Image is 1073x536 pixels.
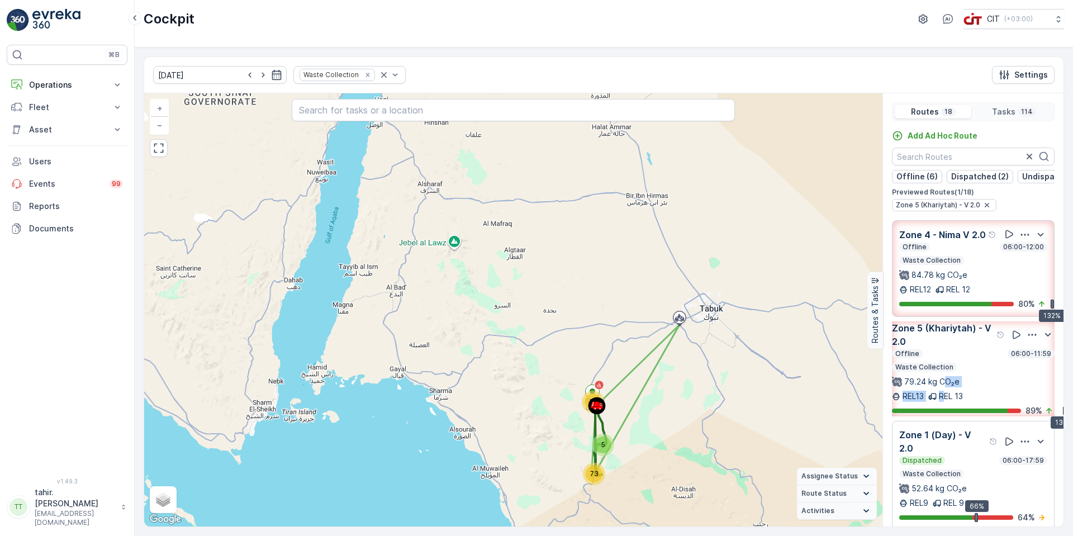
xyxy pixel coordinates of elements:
div: 66% [965,500,989,513]
span: Activities [801,506,834,515]
button: Offline (6) [892,170,942,183]
button: Operations [7,74,127,96]
summary: Assignee Status [797,468,877,485]
a: Layers [151,487,175,512]
p: REL 13 [939,391,963,402]
p: ⌘B [108,50,120,59]
a: Events99 [7,173,127,195]
p: 79.24 kg CO₂e [904,376,960,387]
p: Operations [29,79,105,91]
span: Route Status [801,489,847,498]
a: Open this area in Google Maps (opens a new window) [147,512,184,526]
a: Reports [7,195,127,217]
p: Offline [894,349,920,358]
button: CIT(+03:00) [963,9,1064,29]
p: Dispatched (2) [951,171,1009,182]
p: Zone 4 - Nima V 2.0 [899,228,986,241]
p: Dispatched [901,456,943,465]
p: 114 [1020,107,1034,116]
a: Zoom In [151,100,168,117]
p: Waste Collection [894,363,955,372]
img: Google [147,512,184,526]
div: Help Tooltip Icon [989,437,998,446]
input: Search for tasks or a location [292,99,735,121]
span: − [157,120,163,130]
div: Help Tooltip Icon [996,330,1005,339]
p: Zone 1 (Day) - V 2.0 [899,428,987,455]
p: Previewed Routes ( 1 / 18 ) [892,188,1055,197]
span: Zone 5 (Khariytah) - V 2.0 [896,201,980,210]
p: CIT [987,13,1000,25]
summary: Activities [797,502,877,520]
div: 73 [583,463,605,485]
p: Routes & Tasks [870,286,881,343]
p: REL9 [910,497,928,509]
div: Waste Collection [300,69,360,80]
span: Assignee Status [801,472,858,481]
div: Remove Waste Collection [362,70,374,79]
p: 52.64 kg CO₂e [911,483,967,494]
button: TTtahir.[PERSON_NAME][EMAIL_ADDRESS][DOMAIN_NAME] [7,487,127,527]
p: REL13 [903,391,924,402]
div: Help Tooltip Icon [988,230,997,239]
input: dd/mm/yyyy [153,66,287,84]
div: 132% [1039,310,1065,322]
p: Offline [901,243,928,252]
img: logo_light-DOdMpM7g.png [32,9,80,31]
p: Waste Collection [901,469,962,478]
a: Zoom Out [151,117,168,134]
p: Fleet [29,102,105,113]
p: 84.78 kg CO₂e [911,269,967,281]
div: 5 [592,434,614,456]
p: Reports [29,201,123,212]
p: Add Ad Hoc Route [908,130,977,141]
p: 99 [112,179,121,188]
p: Settings [1014,69,1048,80]
summary: Route Status [797,485,877,502]
div: 35 [582,391,604,413]
p: tahir.[PERSON_NAME] [35,487,115,509]
img: cit-logo_pOk6rL0.png [963,13,982,25]
p: Users [29,156,123,167]
button: Settings [992,66,1055,84]
input: Search Routes [892,148,1055,165]
p: [EMAIL_ADDRESS][DOMAIN_NAME] [35,509,115,527]
p: 06:00-12:00 [1002,243,1045,252]
p: Events [29,178,103,189]
p: Zone 5 (Khariytah) - V 2.0 [892,321,994,348]
button: Fleet [7,96,127,118]
p: 64 % [1018,512,1035,523]
img: logo [7,9,29,31]
p: ( +03:00 ) [1004,15,1033,23]
a: Add Ad Hoc Route [892,130,977,141]
p: Tasks [992,106,1015,117]
p: 18 [943,107,953,116]
a: Users [7,150,127,173]
p: REL 12 [946,284,970,295]
p: 06:00-11:59 [1010,349,1052,358]
p: 06:00-17:59 [1001,456,1045,465]
span: + [157,103,162,113]
span: 73 [590,469,599,478]
div: TT [10,498,27,516]
p: Documents [29,223,123,234]
p: REL 9 [943,497,964,509]
p: 89 % [1025,405,1042,416]
button: Asset [7,118,127,141]
p: REL12 [910,284,931,295]
span: 5 [601,440,605,449]
a: Documents [7,217,127,240]
button: Dispatched (2) [947,170,1013,183]
span: v 1.49.3 [7,478,127,485]
p: Asset [29,124,105,135]
p: Offline (6) [896,171,938,182]
p: Routes [911,106,939,117]
p: 80 % [1018,298,1035,310]
p: Waste Collection [901,256,962,265]
p: Cockpit [144,10,194,28]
